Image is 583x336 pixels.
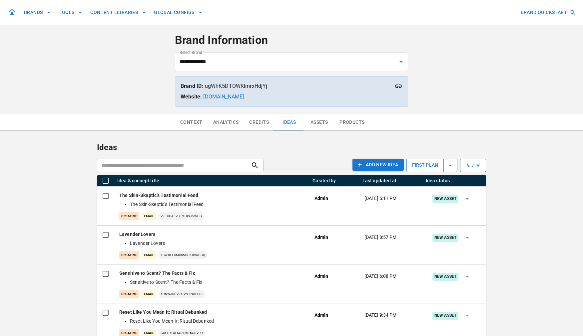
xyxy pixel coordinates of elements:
p: Admin [314,234,328,241]
div: Created by [312,178,336,183]
div: Idea & concept title [117,178,159,183]
button: first plan [406,159,457,172]
button: Assets [304,114,334,130]
li: Lavender Lovers [130,240,301,247]
p: [DATE] 8:57 PM [364,234,397,241]
p: Email [142,290,156,298]
button: BRANDS [21,6,53,19]
p: Reset Like You Mean It: Ritual Debunked [119,309,304,316]
p: Ideas [97,141,486,153]
p: creative [119,251,139,259]
p: first plan [407,158,443,173]
p: [DATE] 5:11 PM [364,195,397,202]
div: Idea status [426,178,450,183]
a: [DOMAIN_NAME] [203,93,244,100]
p: Sensitive to Scent? The Facts & Fix [119,270,304,277]
label: Select Brand [180,50,202,55]
p: [DATE] 9:34 PM [364,312,397,319]
p: v8FUhAfvBIPTgi9jVWGG [159,212,204,220]
h4: Brand Information [175,33,408,47]
button: Open [396,57,406,67]
div: Last updated at [362,178,396,183]
p: Lavender Lovers [119,231,304,238]
p: 1BWbffUMUR5hOkbVAcGQ [159,251,207,259]
button: GLOBAL CONFIGS [151,6,205,19]
div: New Asset [432,234,458,242]
strong: Brand ID: [181,83,203,89]
p: The Skin-Skeptic’s Testimonial Feed [119,192,304,199]
p: [DATE] 6:08 PM [364,273,397,280]
div: New Asset [432,312,458,319]
button: Context [175,114,208,130]
p: Email [142,251,156,259]
p: creative [119,290,139,298]
p: ugWhK5DTOWKlmrxHdjYj [181,82,402,90]
button: Credits [244,114,274,130]
p: xd6Wj8dV2XGyLtnApUO8 [159,290,206,298]
a: Add NEW IDEA [352,159,404,172]
div: New Asset [432,195,458,203]
button: Ideas [274,114,304,130]
strong: Website: [181,93,202,100]
p: Admin [314,195,328,202]
p: creative [119,212,139,220]
li: The Skin-Skeptic’s Testimonial Feed [130,201,301,208]
li: Reset Like You Mean It: Ritual Debunked [130,318,301,325]
p: Admin [314,312,328,319]
p: Email [142,212,156,220]
button: CONTENT LIBRARIES [88,6,149,19]
button: Analytics [208,114,244,130]
button: BRAND QUICKSTART [518,6,578,19]
li: Sensitive to Scent? The Facts & Fix [130,279,301,286]
button: Add NEW IDEA [352,159,404,171]
button: Products [334,114,370,130]
div: New Asset [432,273,458,280]
p: Admin [314,273,328,280]
button: TOOLS [56,6,85,19]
